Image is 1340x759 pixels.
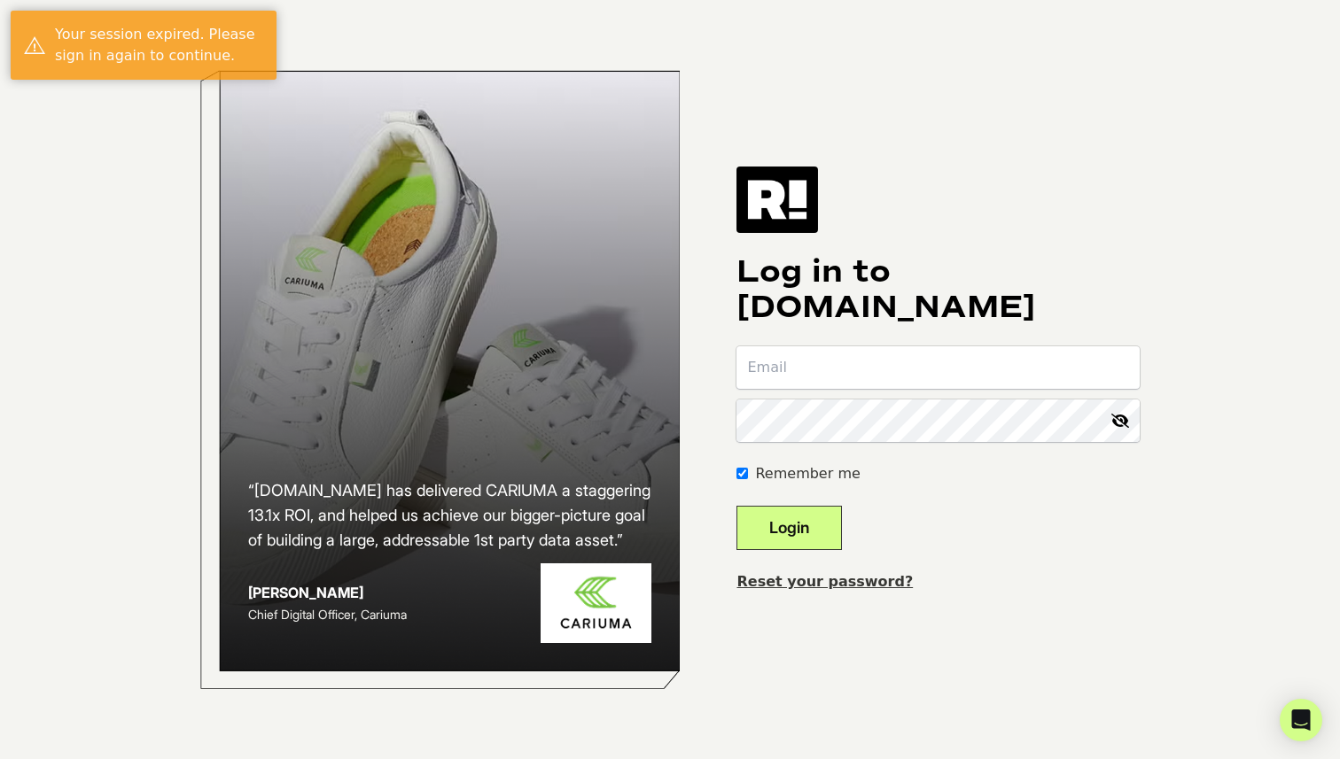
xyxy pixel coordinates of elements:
[55,24,263,66] div: Your session expired. Please sign in again to continue.
[736,346,1140,389] input: Email
[541,563,651,644] img: Cariuma
[248,584,363,601] strong: [PERSON_NAME]
[736,573,913,590] a: Reset your password?
[736,254,1140,325] h1: Log in to [DOMAIN_NAME]
[1280,699,1322,741] div: Open Intercom Messenger
[248,478,652,553] h2: “[DOMAIN_NAME] has delivered CARIUMA a staggering 13.1x ROI, and helped us achieve our bigger-pic...
[736,506,842,550] button: Login
[248,607,407,622] span: Chief Digital Officer, Cariuma
[755,463,860,484] label: Remember me
[736,167,818,232] img: Retention.com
